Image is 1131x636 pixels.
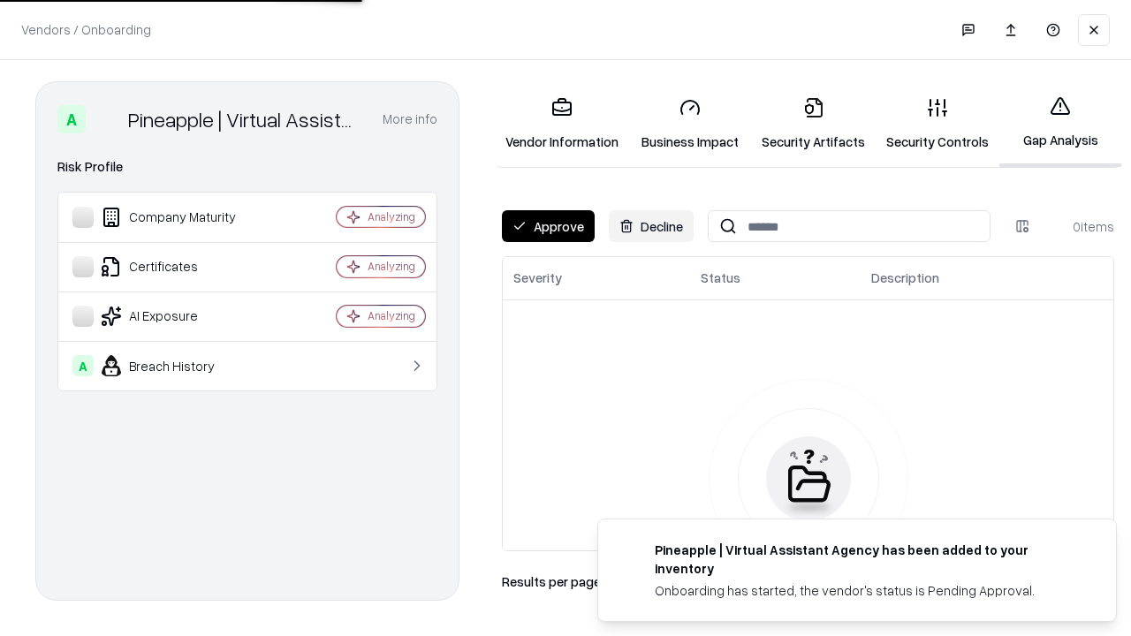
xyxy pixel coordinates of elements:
div: Description [871,269,939,287]
div: Pineapple | Virtual Assistant Agency [128,105,361,133]
div: A [72,355,94,376]
div: Certificates [72,256,284,277]
div: A [57,105,86,133]
a: Vendor Information [495,83,629,165]
div: AI Exposure [72,306,284,327]
div: Severity [513,269,562,287]
img: trypineapple.com [619,541,641,562]
a: Business Impact [629,83,751,165]
button: Approve [502,210,595,242]
div: Analyzing [368,308,415,323]
button: More info [383,103,437,135]
div: Analyzing [368,259,415,274]
div: 0 items [1044,217,1114,236]
div: Pineapple | Virtual Assistant Agency has been added to your inventory [655,541,1074,578]
div: Breach History [72,355,284,376]
a: Security Controls [876,83,999,165]
div: Company Maturity [72,207,284,228]
a: Gap Analysis [999,81,1121,167]
a: Security Artifacts [751,83,876,165]
div: Onboarding has started, the vendor's status is Pending Approval. [655,581,1074,600]
div: Status [701,269,740,287]
button: Decline [609,210,694,242]
div: Analyzing [368,209,415,224]
p: Vendors / Onboarding [21,20,151,39]
img: Pineapple | Virtual Assistant Agency [93,105,121,133]
div: Risk Profile [57,156,437,178]
p: Results per page: [502,572,603,591]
